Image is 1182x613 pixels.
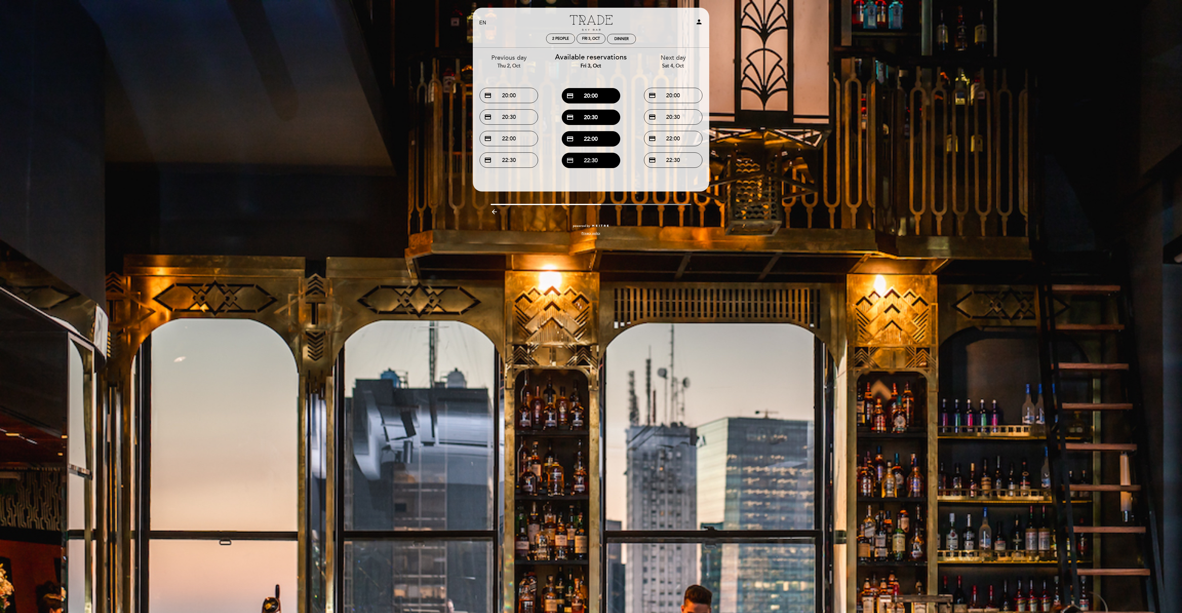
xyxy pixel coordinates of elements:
[472,54,545,69] div: Previous day
[552,36,569,41] span: 2 people
[695,18,703,26] i: person
[491,208,498,216] i: arrow_backward
[695,18,703,28] button: person
[553,14,629,31] a: Trade Sky Bar
[581,231,600,236] a: Privacy policy
[573,224,590,228] span: powered by
[573,224,609,228] a: powered by
[472,63,545,70] div: Thu 2, Oct
[480,131,538,146] button: credit_card 22:00
[562,153,620,168] button: credit_card 22:30
[484,156,492,164] span: credit_card
[649,135,656,142] span: credit_card
[566,92,574,99] span: credit_card
[649,156,656,164] span: credit_card
[562,110,620,125] button: credit_card 20:30
[644,131,702,146] button: credit_card 22:00
[582,36,600,41] div: Fri 3, Oct
[562,131,620,147] button: credit_card 22:00
[566,135,574,143] span: credit_card
[644,109,702,125] button: credit_card 20:30
[484,113,492,121] span: credit_card
[480,109,538,125] button: credit_card 20:30
[562,88,620,103] button: credit_card 20:00
[566,157,574,164] span: credit_card
[637,63,710,70] div: Sat 4, Oct
[484,135,492,142] span: credit_card
[614,37,629,41] div: Dinner
[480,152,538,168] button: credit_card 22:30
[555,52,628,70] div: Available reservations
[484,92,492,99] span: credit_card
[644,152,702,168] button: credit_card 22:30
[566,114,574,121] span: credit_card
[592,224,609,228] img: MEITRE
[637,54,710,69] div: Next day
[480,88,538,103] button: credit_card 20:00
[555,63,628,70] div: Fri 3, Oct
[649,92,656,99] span: credit_card
[644,88,702,103] button: credit_card 20:00
[649,113,656,121] span: credit_card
